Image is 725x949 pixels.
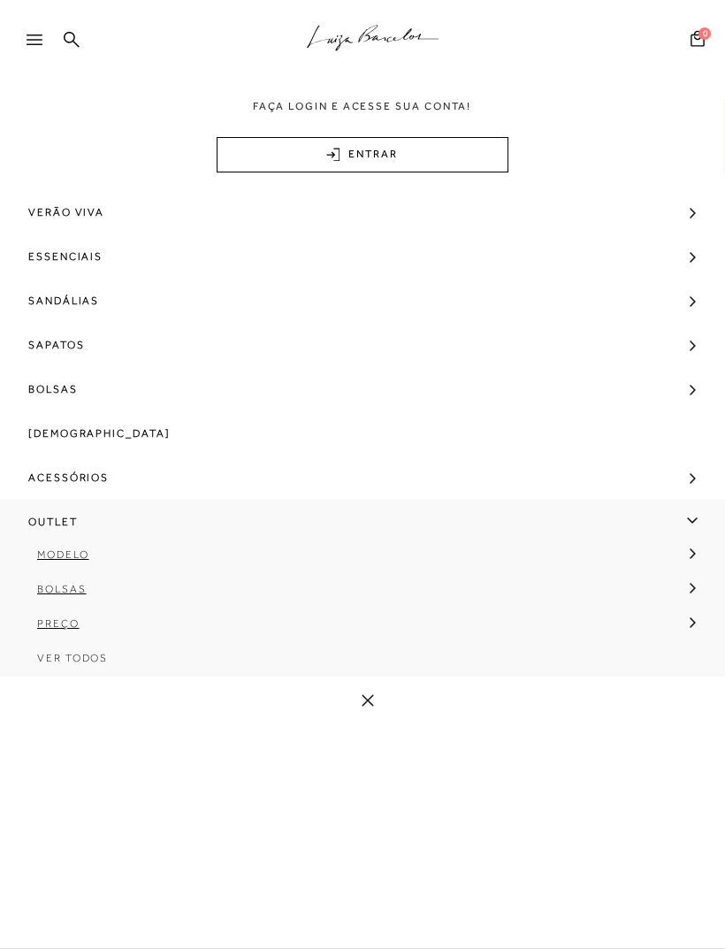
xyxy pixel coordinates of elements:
span: Outlet [28,500,78,544]
span: Verão Viva [28,190,104,234]
span: Ver Todos [37,652,108,664]
span: Bolsas [28,367,78,411]
span: 0 [698,27,711,40]
span: Acessórios [28,455,109,500]
span: Essenciais [28,234,103,279]
span: Preço [37,617,80,630]
span: [DEMOGRAPHIC_DATA] [28,411,171,455]
a: ENTRAR [217,137,508,172]
span: Bolsas [37,583,87,595]
span: Sandálias [28,279,99,323]
span: Modelo [37,548,89,561]
button: 0 [685,29,710,53]
span: Sapatos [28,323,84,367]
